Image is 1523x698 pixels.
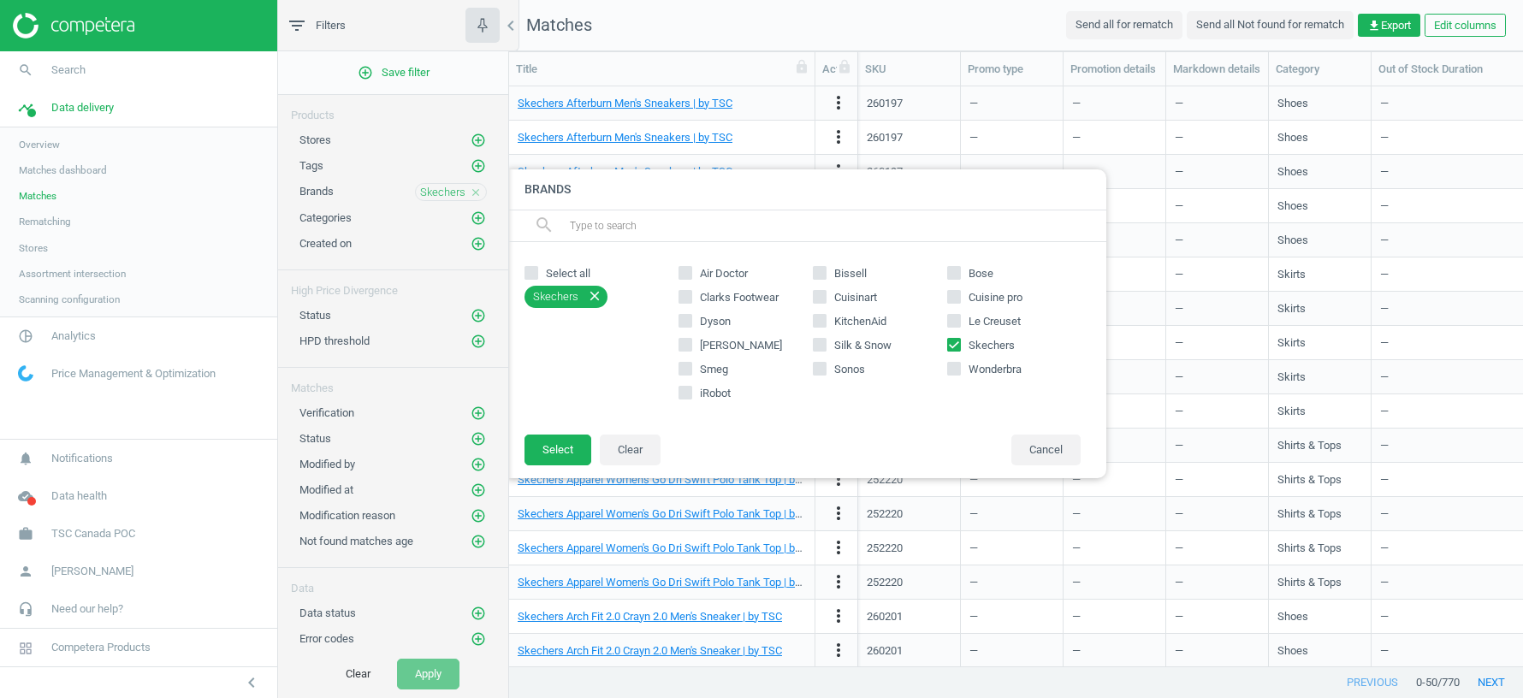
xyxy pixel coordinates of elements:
[19,267,126,281] span: Assortment intersection
[470,430,487,447] button: add_circle_outline
[397,659,459,689] button: Apply
[9,555,42,588] i: person
[51,601,123,617] span: Need our help?
[278,270,508,299] div: High Price Divergence
[18,365,33,382] img: wGWNvw8QSZomAAAAABJRU5ErkJggg==
[299,483,353,496] span: Modified at
[51,451,113,466] span: Notifications
[470,132,487,149] button: add_circle_outline
[51,328,96,344] span: Analytics
[471,334,486,349] i: add_circle_outline
[316,18,346,33] span: Filters
[299,509,395,522] span: Modification reason
[470,533,487,550] button: add_circle_outline
[328,659,388,689] button: Clear
[278,368,508,396] div: Matches
[420,185,465,200] span: Skechers
[299,432,331,445] span: Status
[299,334,370,347] span: HPD threshold
[51,62,86,78] span: Search
[19,138,60,151] span: Overview
[470,210,487,227] button: add_circle_outline
[471,457,486,472] i: add_circle_outline
[299,185,334,198] span: Brands
[241,672,262,693] i: chevron_left
[9,593,42,625] i: headset_mic
[278,56,508,90] button: add_circle_outlineSave filter
[507,169,1106,210] h4: Brands
[9,480,42,512] i: cloud_done
[471,210,486,226] i: add_circle_outline
[470,605,487,622] button: add_circle_outline
[299,211,352,224] span: Categories
[470,456,487,473] button: add_circle_outline
[470,482,487,499] button: add_circle_outline
[299,632,354,645] span: Error codes
[470,235,487,252] button: add_circle_outline
[51,366,216,382] span: Price Management & Optimization
[19,163,107,177] span: Matches dashboard
[358,65,430,80] span: Save filter
[51,100,114,115] span: Data delivery
[287,15,307,36] i: filter_list
[9,442,42,475] i: notifications
[470,157,487,174] button: add_circle_outline
[299,309,331,322] span: Status
[470,186,482,198] i: close
[51,488,107,504] span: Data health
[470,333,487,350] button: add_circle_outline
[470,307,487,324] button: add_circle_outline
[19,189,56,203] span: Matches
[19,241,48,255] span: Stores
[9,320,42,352] i: pie_chart_outlined
[9,518,42,550] i: work
[299,406,354,419] span: Verification
[19,215,71,228] span: Rematching
[471,431,486,447] i: add_circle_outline
[299,458,355,470] span: Modified by
[470,405,487,422] button: add_circle_outline
[299,159,323,172] span: Tags
[51,564,133,579] span: [PERSON_NAME]
[471,236,486,251] i: add_circle_outline
[471,606,486,621] i: add_circle_outline
[299,535,413,547] span: Not found matches age
[299,606,356,619] span: Data status
[471,534,486,549] i: add_circle_outline
[299,133,331,146] span: Stores
[471,405,486,421] i: add_circle_outline
[471,308,486,323] i: add_circle_outline
[9,54,42,86] i: search
[471,508,486,523] i: add_circle_outline
[278,568,508,596] div: Data
[358,65,373,80] i: add_circle_outline
[9,92,42,124] i: timeline
[230,671,273,694] button: chevron_left
[470,507,487,524] button: add_circle_outline
[19,293,120,306] span: Scanning configuration
[471,133,486,148] i: add_circle_outline
[278,95,508,123] div: Products
[471,158,486,174] i: add_circle_outline
[471,482,486,498] i: add_circle_outline
[51,526,135,541] span: TSC Canada POC
[299,237,352,250] span: Created on
[501,15,521,36] i: chevron_left
[13,13,134,38] img: ajHJNr6hYgQAAAAASUVORK5CYII=
[471,631,486,647] i: add_circle_outline
[470,630,487,648] button: add_circle_outline
[51,640,151,655] span: Competera Products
